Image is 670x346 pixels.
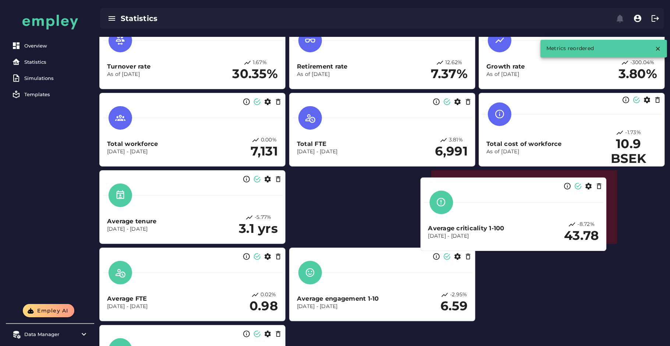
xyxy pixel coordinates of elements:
[24,43,88,49] div: Overview
[239,221,278,236] h2: 3.1 yrs
[578,221,595,228] p: -8.72%
[37,307,68,314] span: Empley AI
[260,291,276,299] p: 0.02%
[24,91,88,97] div: Templates
[445,59,462,67] p: 12.62%
[435,144,468,159] h2: 6,991
[9,38,91,53] a: Overview
[625,129,641,137] p: -1.73%
[297,294,425,303] h3: Average engagement 1-10
[449,136,463,144] p: 3.81%
[428,233,556,240] p: [DATE] - [DATE]
[630,59,655,67] p: -300.04%
[486,62,614,71] h3: Growth rate
[24,59,88,65] div: Statistics
[9,71,91,85] a: Simulations
[600,137,657,166] h2: 10.9 BSEK
[9,87,91,102] a: Templates
[107,217,235,226] h3: Average tenure
[107,148,235,155] p: [DATE] - [DATE]
[107,140,235,148] h3: Total workforce
[297,71,425,78] p: As of [DATE]
[107,71,233,78] p: As of [DATE]
[9,55,91,69] a: Statistics
[249,299,278,314] h2: 0.98
[253,59,267,67] p: 1.67%
[107,303,235,310] p: [DATE] - [DATE]
[251,144,278,159] h2: 7,131
[618,67,657,81] h2: 3.80%
[297,303,425,310] p: [DATE] - [DATE]
[24,75,88,81] div: Simulations
[107,226,235,233] p: [DATE] - [DATE]
[297,62,425,71] h3: Retirement rate
[297,148,425,155] p: [DATE] - [DATE]
[121,13,366,24] div: Statistics
[297,140,425,148] h3: Total FTE
[428,224,556,233] h3: Average criticality 1-100
[440,299,468,314] h2: 6.59
[23,304,74,317] button: Empley AI
[233,67,278,81] h2: 30.35%
[107,62,233,71] h3: Turnover rate
[107,294,235,303] h3: Average FTE
[24,331,76,337] div: Data Manager
[261,136,277,144] p: 0.00%
[431,67,468,81] h2: 7.37%
[255,214,272,221] p: -5.77%
[486,71,614,78] p: As of [DATE]
[450,291,467,299] p: -2.95%
[564,228,599,243] h2: 43.78
[486,140,600,148] h3: Total cost of workforce
[540,40,652,57] div: Metrics reordered
[486,148,600,155] p: As of [DATE]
